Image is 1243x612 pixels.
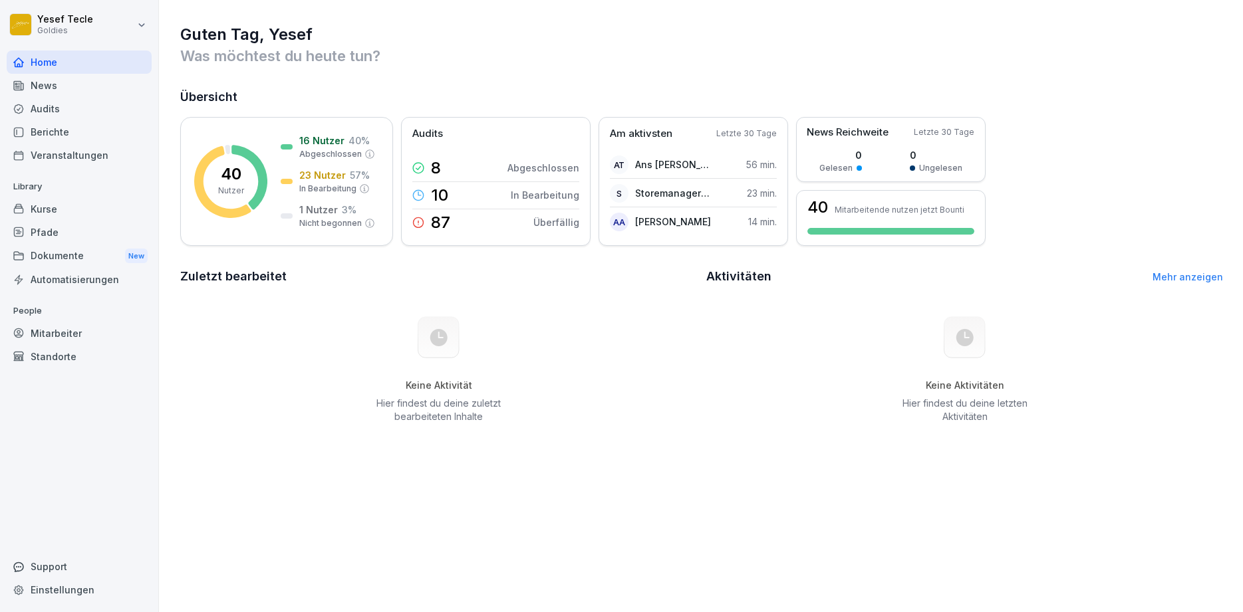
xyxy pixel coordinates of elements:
a: Einstellungen [7,578,152,601]
p: Abgeschlossen [299,148,362,160]
a: Audits [7,97,152,120]
p: In Bearbeitung [299,183,356,195]
a: Pfade [7,221,152,244]
p: Abgeschlossen [507,161,579,175]
div: AT [610,155,628,174]
p: 0 [819,148,862,162]
p: [PERSON_NAME] [635,215,711,229]
p: 87 [431,215,450,231]
p: Hier findest du deine zuletzt bearbeiteten Inhalte [372,397,506,423]
p: Letzte 30 Tage [914,126,974,138]
h2: Aktivitäten [706,267,771,286]
p: Ungelesen [919,162,962,174]
h2: Übersicht [180,88,1223,106]
p: People [7,300,152,322]
p: 3 % [342,203,356,217]
p: Überfällig [533,215,579,229]
h1: Guten Tag, Yesef [180,24,1223,45]
p: 8 [431,160,441,176]
h5: Keine Aktivität [372,379,506,391]
h3: 40 [807,199,828,215]
a: Berichte [7,120,152,144]
p: 1 Nutzer [299,203,338,217]
p: 14 min. [748,215,777,229]
p: 40 % [348,134,370,148]
a: Home [7,51,152,74]
div: Support [7,555,152,578]
a: News [7,74,152,97]
p: 0 [910,148,962,162]
p: Storemanager FFM 2 [635,186,712,200]
a: DokumenteNew [7,244,152,268]
p: Was möchtest du heute tun? [180,45,1223,66]
p: Audits [412,126,443,142]
div: Dokumente [7,244,152,268]
p: 23 Nutzer [299,168,346,182]
div: AA [610,213,628,231]
p: 23 min. [747,186,777,200]
p: Ans [PERSON_NAME] [635,157,712,171]
p: Gelesen [819,162,853,174]
p: Hier findest du deine letzten Aktivitäten [898,397,1032,423]
a: Automatisierungen [7,268,152,291]
a: Veranstaltungen [7,144,152,167]
p: Nutzer [218,185,244,197]
p: 57 % [350,168,370,182]
p: Mitarbeitende nutzen jetzt Bounti [835,205,964,215]
a: Mitarbeiter [7,322,152,345]
p: 40 [221,166,241,182]
p: 56 min. [746,157,777,171]
p: Letzte 30 Tage [716,128,777,140]
p: Library [7,176,152,197]
a: Kurse [7,197,152,221]
p: In Bearbeitung [511,188,579,202]
a: Standorte [7,345,152,368]
p: 16 Nutzer [299,134,345,148]
p: Goldies [37,26,93,35]
h5: Keine Aktivitäten [898,379,1032,391]
p: 10 [431,187,448,203]
div: New [125,249,148,264]
p: Yesef Tecle [37,14,93,25]
p: Nicht begonnen [299,217,362,229]
a: Mehr anzeigen [1153,271,1223,282]
p: News Reichweite [807,125,889,140]
h2: Zuletzt bearbeitet [180,267,697,286]
div: S [610,184,628,203]
p: Am aktivsten [610,126,672,142]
